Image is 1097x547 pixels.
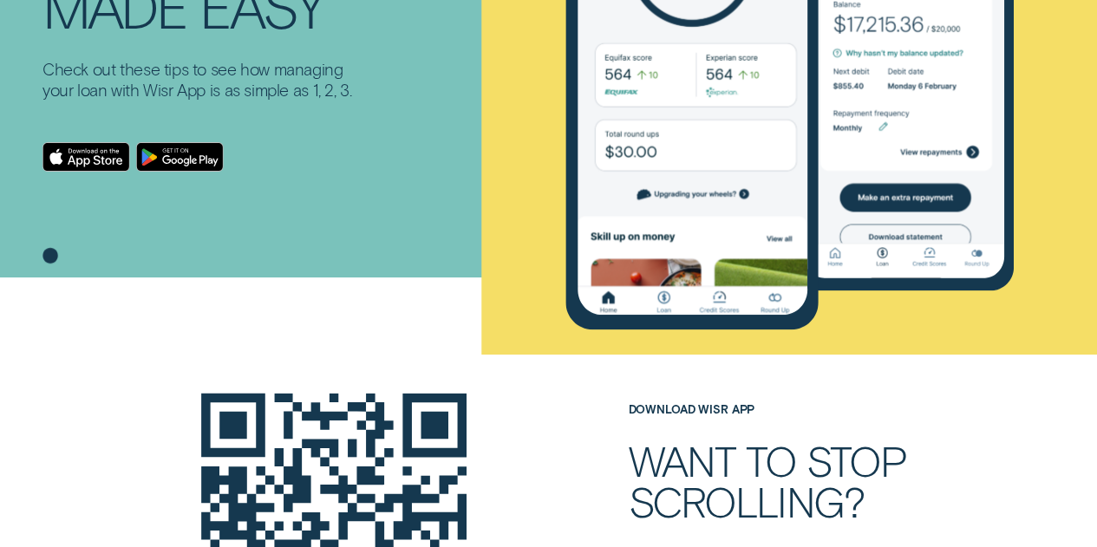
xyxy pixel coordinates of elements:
a: Android App on Google Play [136,142,224,172]
h2: WANT TO STOP SCROLLING? [628,440,981,522]
h4: DOWNLOAD WISR APP [628,403,981,416]
a: Download on the App Store [42,142,130,172]
p: Check out these tips to see how managing your loan with Wisr App is as simple as 1, 2, 3. [42,59,376,101]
